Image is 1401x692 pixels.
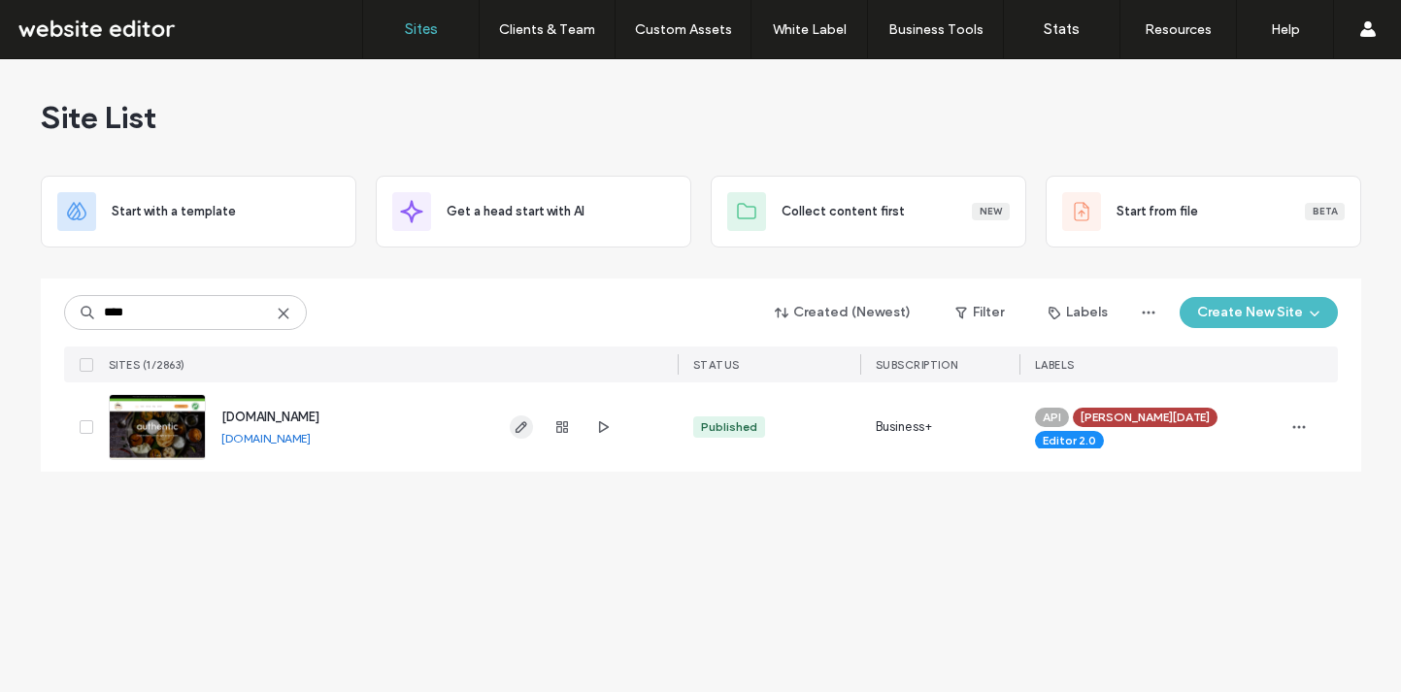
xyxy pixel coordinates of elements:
div: Beta [1305,203,1345,220]
span: Start from file [1117,202,1198,221]
label: Stats [1044,20,1080,38]
label: Resources [1145,21,1212,38]
div: Start from fileBeta [1046,176,1361,247]
a: [DOMAIN_NAME] [221,410,319,424]
label: Custom Assets [635,21,732,38]
span: Site List [41,98,156,137]
label: Sites [405,20,438,38]
label: Clients & Team [499,21,595,38]
span: [PERSON_NAME][DATE] [1081,409,1210,426]
div: Get a head start with AI [376,176,691,247]
div: Published [701,418,757,436]
span: Help [45,14,84,31]
div: Collect content firstNew [711,176,1026,247]
button: Created (Newest) [758,297,928,328]
label: Business Tools [888,21,984,38]
label: White Label [773,21,847,38]
a: [DOMAIN_NAME] [221,431,311,445]
span: LABELS [1035,358,1075,372]
span: Start with a template [112,202,236,221]
button: Labels [1031,297,1125,328]
span: Editor 2.0 [1043,432,1096,449]
button: Create New Site [1180,297,1338,328]
span: SITES (1/2863) [109,358,185,372]
label: Help [1271,21,1300,38]
div: Start with a template [41,176,356,247]
span: STATUS [693,358,740,372]
span: Get a head start with AI [447,202,584,221]
span: Collect content first [782,202,905,221]
button: Filter [936,297,1023,328]
div: New [972,203,1010,220]
span: Business+ [876,417,933,437]
span: API [1043,409,1061,426]
span: Subscription [876,358,958,372]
